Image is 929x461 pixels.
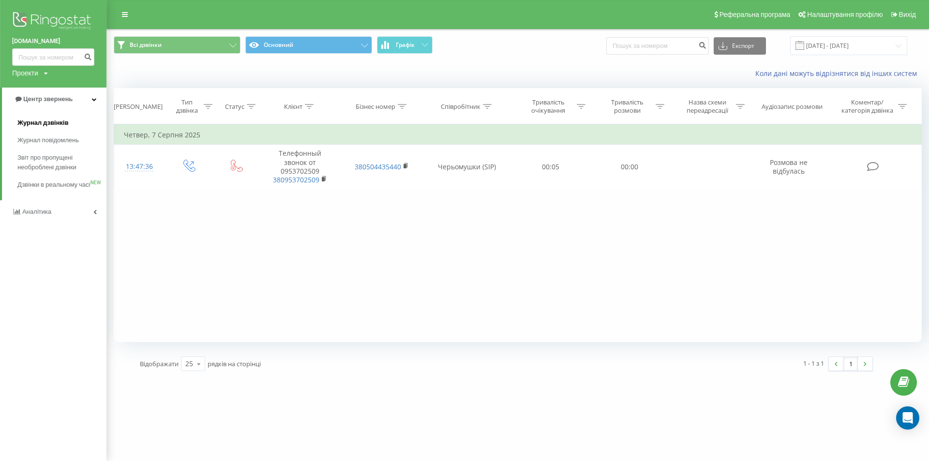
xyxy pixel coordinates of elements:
[843,357,858,371] a: 1
[714,37,766,55] button: Експорт
[590,145,669,189] td: 00:00
[523,98,574,115] div: Тривалість очікування
[606,37,709,55] input: Пошук за номером
[124,157,155,176] div: 13:47:36
[601,98,653,115] div: Тривалість розмови
[17,149,106,176] a: Звіт про пропущені необроблені дзвінки
[114,36,240,54] button: Всі дзвінки
[17,132,106,149] a: Журнал повідомлень
[17,135,79,145] span: Журнал повідомлень
[770,158,808,176] span: Розмова не відбулась
[208,359,261,368] span: рядків на сторінці
[355,162,401,171] a: 380504435440
[225,103,244,111] div: Статус
[130,41,162,49] span: Всі дзвінки
[173,98,201,115] div: Тип дзвінка
[896,406,919,430] div: Open Intercom Messenger
[441,103,480,111] div: Співробітник
[511,145,590,189] td: 00:05
[259,145,341,189] td: Телефонный звонок от 0953702509
[12,68,38,78] div: Проекти
[140,359,179,368] span: Відображати
[396,42,415,48] span: Графік
[17,180,90,190] span: Дзвінки в реальному часі
[377,36,433,54] button: Графік
[12,48,94,66] input: Пошук за номером
[12,10,94,34] img: Ringostat logo
[23,95,73,103] span: Центр звернень
[2,88,106,111] a: Центр звернень
[273,175,319,184] a: 380953702509
[17,176,106,193] a: Дзвінки в реальному часіNEW
[682,98,734,115] div: Назва схеми переадресації
[114,103,163,111] div: [PERSON_NAME]
[17,118,69,128] span: Журнал дзвінків
[356,103,395,111] div: Бізнес номер
[22,208,51,215] span: Аналiтика
[17,114,106,132] a: Журнал дзвінків
[807,11,883,18] span: Налаштування профілю
[17,153,102,172] span: Звіт про пропущені необроблені дзвінки
[719,11,791,18] span: Реферальна програма
[12,36,94,46] a: [DOMAIN_NAME]
[245,36,372,54] button: Основний
[114,125,922,145] td: Четвер, 7 Серпня 2025
[803,358,824,368] div: 1 - 1 з 1
[839,98,896,115] div: Коментар/категорія дзвінка
[423,145,511,189] td: Черьомушки (SIP)
[284,103,302,111] div: Клієнт
[899,11,916,18] span: Вихід
[755,69,922,78] a: Коли дані можуть відрізнятися вiд інших систем
[762,103,823,111] div: Аудіозапис розмови
[185,359,193,369] div: 25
